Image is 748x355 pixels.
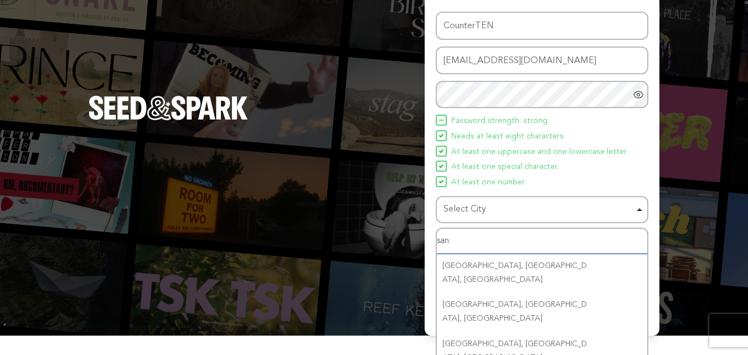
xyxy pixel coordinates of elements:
[451,161,559,174] span: At least one special character.
[437,254,647,292] div: [GEOGRAPHIC_DATA], [GEOGRAPHIC_DATA], [GEOGRAPHIC_DATA]
[437,292,647,331] div: [GEOGRAPHIC_DATA], [GEOGRAPHIC_DATA], [GEOGRAPHIC_DATA]
[437,229,647,254] input: Select City
[439,133,443,138] img: Seed&Spark Icon
[436,12,648,40] input: Name
[451,176,526,189] span: At least one number.
[439,179,443,184] img: Seed&Spark Icon
[451,146,628,159] span: At least one uppercase and one lowercase letter.
[89,96,248,142] a: Seed&Spark Homepage
[436,47,648,75] input: Email address
[439,164,443,168] img: Seed&Spark Icon
[439,118,443,122] img: Seed&Spark Icon
[89,96,248,120] img: Seed&Spark Logo
[443,202,634,218] div: Select City
[451,115,548,128] span: Password strength: strong
[633,89,644,100] a: Show password as plain text. Warning: this will display your password on the screen.
[439,149,443,153] img: Seed&Spark Icon
[451,130,565,143] span: Needs at least eight characters.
